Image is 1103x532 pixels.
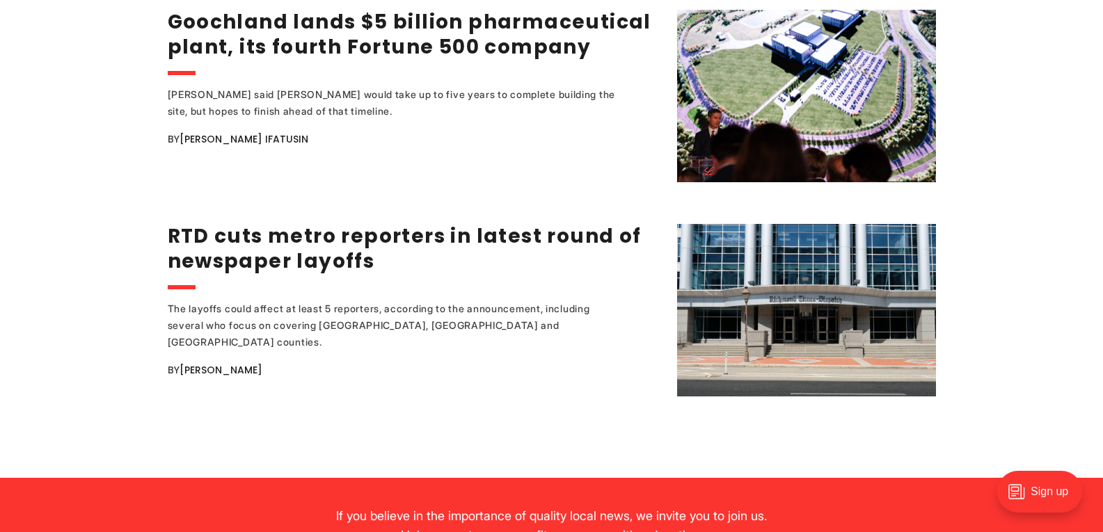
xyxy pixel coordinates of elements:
div: By [168,131,660,147]
iframe: portal-trigger [985,464,1103,532]
a: RTD cuts metro reporters in latest round of newspaper layoffs [168,223,642,275]
div: [PERSON_NAME] said [PERSON_NAME] would take up to five years to complete building the site, but h... [168,86,620,120]
img: RTD cuts metro reporters in latest round of newspaper layoffs [677,224,936,396]
a: [PERSON_NAME] Ifatusin [180,132,308,146]
a: [PERSON_NAME] [180,363,262,377]
img: Goochland lands $5 billion pharmaceutical plant, its fourth Fortune 500 company [677,10,936,182]
div: By [168,362,660,378]
div: The layoffs could affect at least 5 reporters, according to the announcement, including several w... [168,300,620,350]
a: Goochland lands $5 billion pharmaceutical plant, its fourth Fortune 500 company [168,8,651,61]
